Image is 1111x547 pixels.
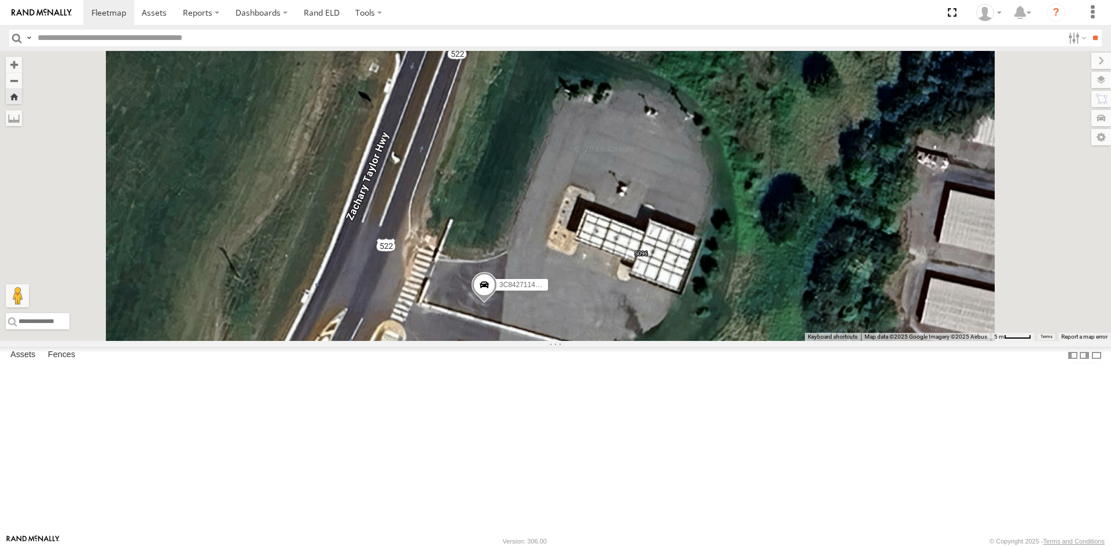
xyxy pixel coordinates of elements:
[989,538,1105,545] div: © Copyright 2025 -
[42,347,81,364] label: Fences
[808,333,858,341] button: Keyboard shortcuts
[24,30,34,46] label: Search Query
[994,333,1004,340] span: 5 m
[503,538,547,545] div: Version: 306.00
[1064,30,1088,46] label: Search Filter Options
[12,9,72,17] img: rand-logo.svg
[991,333,1035,341] button: Map Scale: 5 m per 43 pixels
[6,89,22,104] button: Zoom Home
[1047,3,1065,22] i: ?
[6,72,22,89] button: Zoom out
[1043,538,1105,545] a: Terms and Conditions
[1091,347,1102,364] label: Hide Summary Table
[6,535,60,547] a: Visit our Website
[972,4,1006,21] div: Nalinda Hewa
[5,347,41,364] label: Assets
[1091,129,1111,145] label: Map Settings
[864,333,987,340] span: Map data ©2025 Google Imagery ©2025 Airbus
[1061,333,1108,340] a: Report a map error
[6,110,22,126] label: Measure
[1079,347,1090,364] label: Dock Summary Table to the Right
[6,284,29,307] button: Drag Pegman onto the map to open Street View
[499,280,547,288] span: 3C84271145B4
[1040,335,1053,339] a: Terms (opens in new tab)
[6,57,22,72] button: Zoom in
[1067,347,1079,364] label: Dock Summary Table to the Left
